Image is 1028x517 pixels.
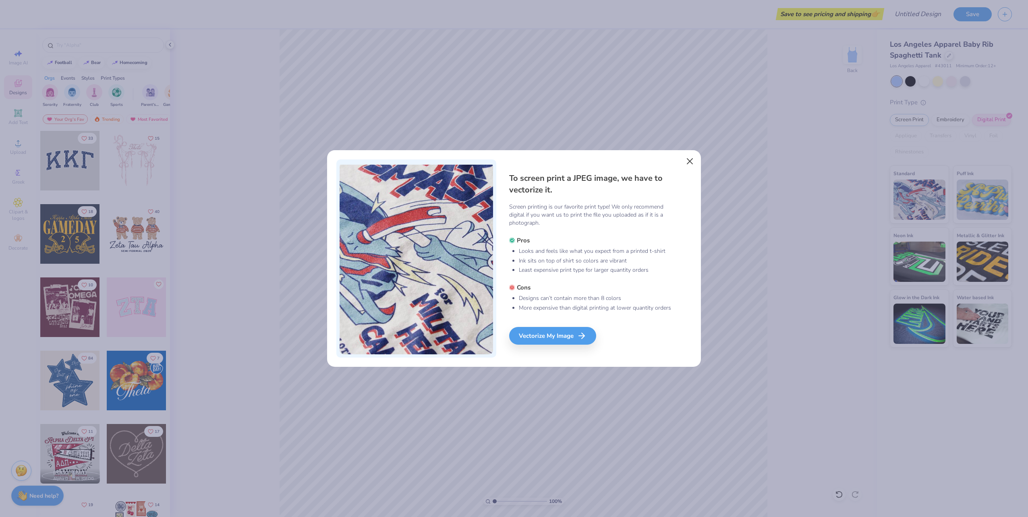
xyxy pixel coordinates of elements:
div: Vectorize My Image [509,327,596,345]
li: Looks and feels like what you expect from a printed t-shirt [519,247,672,255]
li: Designs can’t contain more than 8 colors [519,294,672,302]
p: Screen printing is our favorite print type! We only recommend digital if you want us to print the... [509,203,672,227]
h5: Pros [509,236,672,244]
li: Ink sits on top of shirt so colors are vibrant [519,257,672,265]
li: Least expensive print type for larger quantity orders [519,266,672,274]
h4: To screen print a JPEG image, we have to vectorize it. [509,172,672,196]
h5: Cons [509,283,672,292]
button: Close [682,154,698,169]
li: More expensive than digital printing at lower quantity orders [519,304,672,312]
